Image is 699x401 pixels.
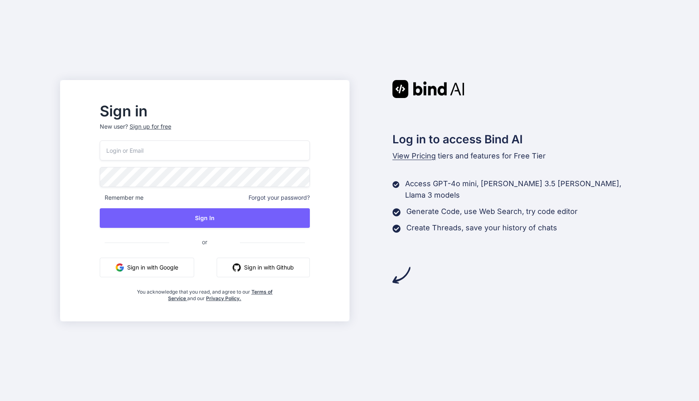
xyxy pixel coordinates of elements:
p: New user? [100,123,310,140]
p: Generate Code, use Web Search, try code editor [406,206,578,217]
span: View Pricing [392,151,436,160]
h2: Sign in [100,105,310,118]
img: google [116,263,124,272]
span: Remember me [100,194,143,202]
h2: Log in to access Bind AI [392,131,639,148]
img: github [233,263,241,272]
div: You acknowledge that you read, and agree to our and our [134,284,275,302]
button: Sign In [100,208,310,228]
p: Create Threads, save your history of chats [406,222,557,234]
p: Access GPT-4o mini, [PERSON_NAME] 3.5 [PERSON_NAME], Llama 3 models [405,178,639,201]
a: Terms of Service [168,289,273,301]
input: Login or Email [100,140,310,160]
img: arrow [392,266,410,284]
p: tiers and features for Free Tier [392,150,639,162]
span: or [169,232,240,252]
img: Bind AI logo [392,80,464,98]
span: Forgot your password? [249,194,310,202]
button: Sign in with Google [100,258,194,277]
a: Privacy Policy. [206,295,241,301]
button: Sign in with Github [217,258,310,277]
div: Sign up for free [130,123,171,131]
